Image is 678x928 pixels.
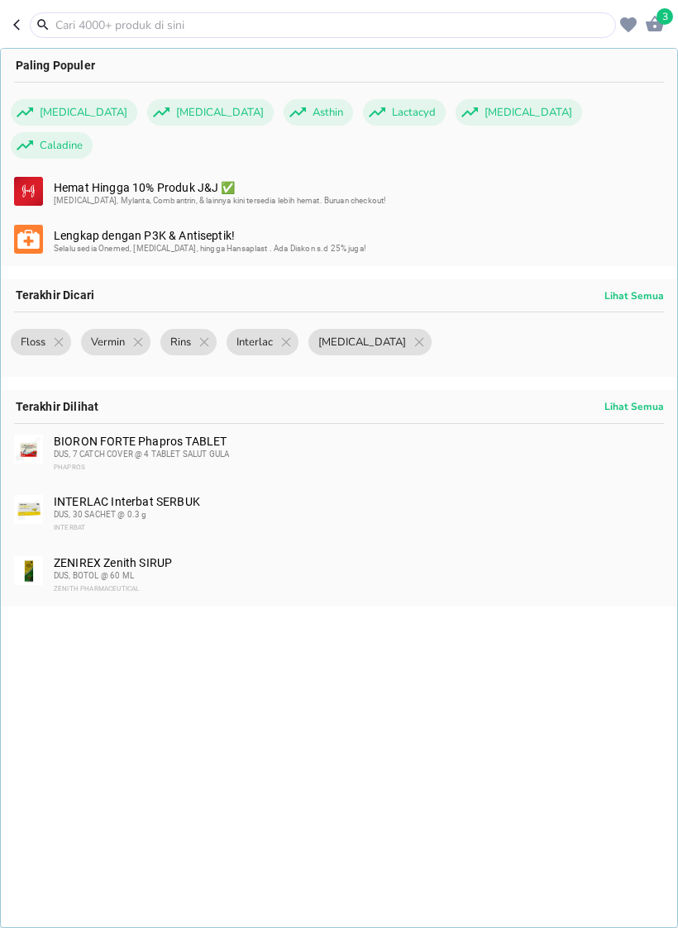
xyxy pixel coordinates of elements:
div: Lactacyd [363,99,446,126]
div: [MEDICAL_DATA] [11,99,137,126]
span: [MEDICAL_DATA] [30,99,137,126]
div: Caladine [11,132,93,159]
div: [MEDICAL_DATA] [147,99,274,126]
div: Floss [11,329,71,355]
span: INTERBAT [54,524,85,531]
span: DUS, BOTOL @ 60 ML [54,571,134,580]
div: Hemat Hingga 10% Produk J&J ✅ [54,181,662,207]
span: Selalu sedia Onemed, [MEDICAL_DATA], hingga Hansaplast . Ada Diskon s.d 25% juga! [54,244,366,253]
div: BIORON FORTE Phapros TABLET [54,435,662,474]
div: Vermin [81,329,150,355]
div: Paling Populer [1,49,677,82]
div: [MEDICAL_DATA] [456,99,582,126]
span: Lactacyd [382,99,446,126]
p: Lihat Semua [604,400,664,413]
p: Lihat Semua [604,289,664,302]
img: 912b5eae-79d3-4747-a2ee-fd2e70673e18.svg [14,177,43,206]
div: Rins [160,329,217,355]
span: 3 [657,8,673,25]
input: Cari 4000+ produk di sini [54,17,612,34]
span: [MEDICAL_DATA], Mylanta, Combantrin, & lainnya kini tersedia lebih hemat. Buruan checkout! [54,196,386,205]
button: 3 [641,10,665,36]
span: Interlac [227,329,283,355]
div: Lengkap dengan P3K & Antiseptik! [54,229,662,255]
span: ZENITH PHARMACEUTICAL [54,585,139,592]
span: DUS, 7 CATCH COVER @ 4 TABLET SALUT GULA [54,450,229,459]
div: Terakhir Dilihat [1,390,677,423]
div: Interlac [227,329,298,355]
span: [MEDICAL_DATA] [166,99,274,126]
div: Asthin [284,99,353,126]
div: INTERLAC Interbat SERBUK [54,495,662,535]
img: b4dbc6bd-13c0-48bd-bda2-71397b69545d.svg [14,225,43,254]
span: [MEDICAL_DATA] [475,99,582,126]
div: [MEDICAL_DATA] [308,329,432,355]
span: [MEDICAL_DATA] [308,329,416,355]
span: DUS, 30 SACHET @ 0.3 g [54,510,147,519]
span: Asthin [303,99,353,126]
span: PHAPROS [54,464,85,471]
span: Vermin [81,329,135,355]
span: Caladine [30,132,93,159]
div: Terakhir Dicari [1,279,677,312]
div: ZENIREX Zenith SIRUP [54,556,662,596]
span: Rins [160,329,201,355]
span: Floss [11,329,55,355]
